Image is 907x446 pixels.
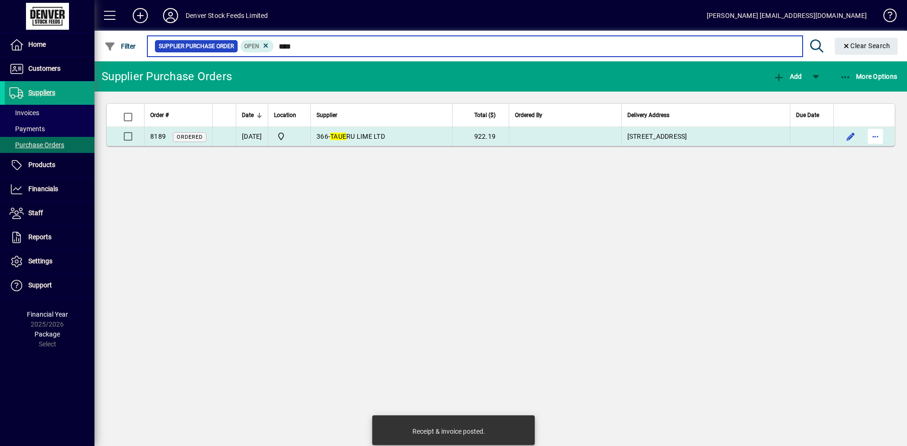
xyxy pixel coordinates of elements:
[843,129,858,144] button: Edit
[28,65,60,72] span: Customers
[796,110,828,120] div: Due Date
[5,153,94,177] a: Products
[842,42,890,50] span: Clear Search
[317,133,328,140] span: 366
[458,110,504,120] div: Total ($)
[27,311,68,318] span: Financial Year
[876,2,895,33] a: Knowledge Base
[840,73,898,80] span: More Options
[9,141,64,149] span: Purchase Orders
[186,8,268,23] div: Denver Stock Feeds Limited
[28,41,46,48] span: Home
[102,38,138,55] button: Filter
[28,233,51,241] span: Reports
[150,110,206,120] div: Order #
[5,33,94,57] a: Home
[515,110,542,120] span: Ordered By
[28,281,52,289] span: Support
[515,110,616,120] div: Ordered By
[474,110,496,120] span: Total ($)
[796,110,819,120] span: Due Date
[28,161,55,168] span: Products
[317,110,446,120] div: Supplier
[330,133,346,140] em: TAUE
[310,127,452,146] td: -
[240,40,274,52] mat-chip: Completion Status: Open
[236,127,268,146] td: [DATE]
[5,121,94,137] a: Payments
[5,202,94,225] a: Staff
[621,127,790,146] td: [STREET_ADDRESS]
[244,43,259,50] span: Open
[5,250,94,273] a: Settings
[5,177,94,201] a: Financials
[452,127,509,146] td: 922.19
[5,57,94,81] a: Customers
[868,129,883,144] button: More options
[274,110,305,120] div: Location
[159,42,234,51] span: Supplier Purchase Order
[707,8,867,23] div: [PERSON_NAME] [EMAIL_ADDRESS][DOMAIN_NAME]
[9,125,45,133] span: Payments
[627,110,669,120] span: Delivery Address
[317,110,337,120] span: Supplier
[28,209,43,217] span: Staff
[330,133,385,140] span: RU LIME LTD
[412,427,485,436] div: Receipt & invoice posted.
[773,73,802,80] span: Add
[28,257,52,265] span: Settings
[9,109,39,117] span: Invoices
[28,89,55,96] span: Suppliers
[242,110,254,120] span: Date
[104,42,136,50] span: Filter
[28,185,58,193] span: Financials
[5,226,94,249] a: Reports
[155,7,186,24] button: Profile
[5,137,94,153] a: Purchase Orders
[150,110,169,120] span: Order #
[102,69,232,84] div: Supplier Purchase Orders
[835,38,898,55] button: Clear
[274,131,305,142] span: DENVER STOCKFEEDS LTD
[242,110,262,120] div: Date
[771,68,804,85] button: Add
[274,110,296,120] span: Location
[5,274,94,297] a: Support
[177,134,203,140] span: Ordered
[5,105,94,121] a: Invoices
[34,330,60,338] span: Package
[150,133,166,140] span: 8189
[125,7,155,24] button: Add
[838,68,900,85] button: More Options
